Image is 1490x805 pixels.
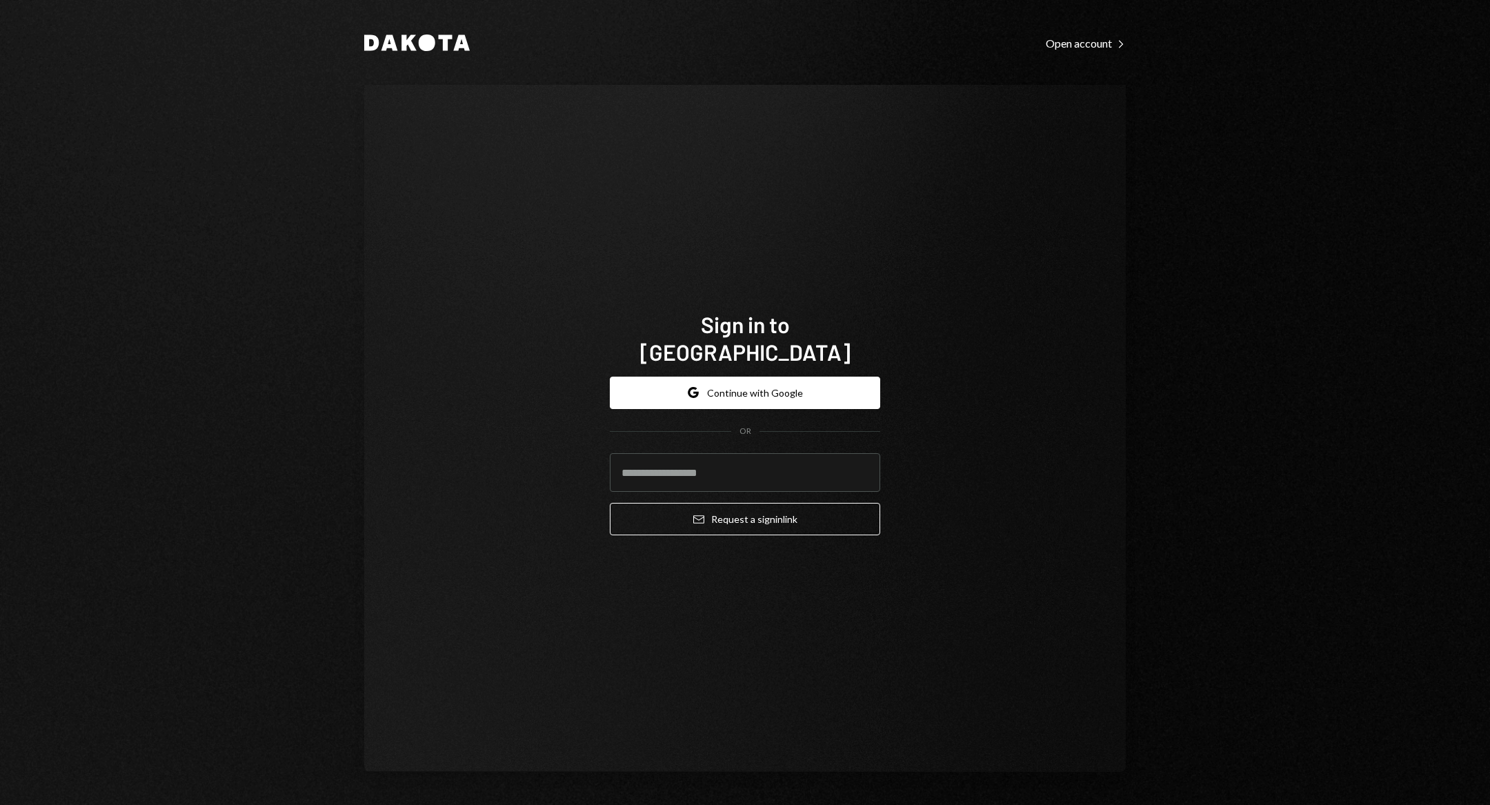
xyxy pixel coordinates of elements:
a: Open account [1046,35,1126,50]
button: Request a signinlink [610,503,880,535]
div: OR [739,426,751,437]
button: Continue with Google [610,377,880,409]
div: Open account [1046,37,1126,50]
h1: Sign in to [GEOGRAPHIC_DATA] [610,310,880,366]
